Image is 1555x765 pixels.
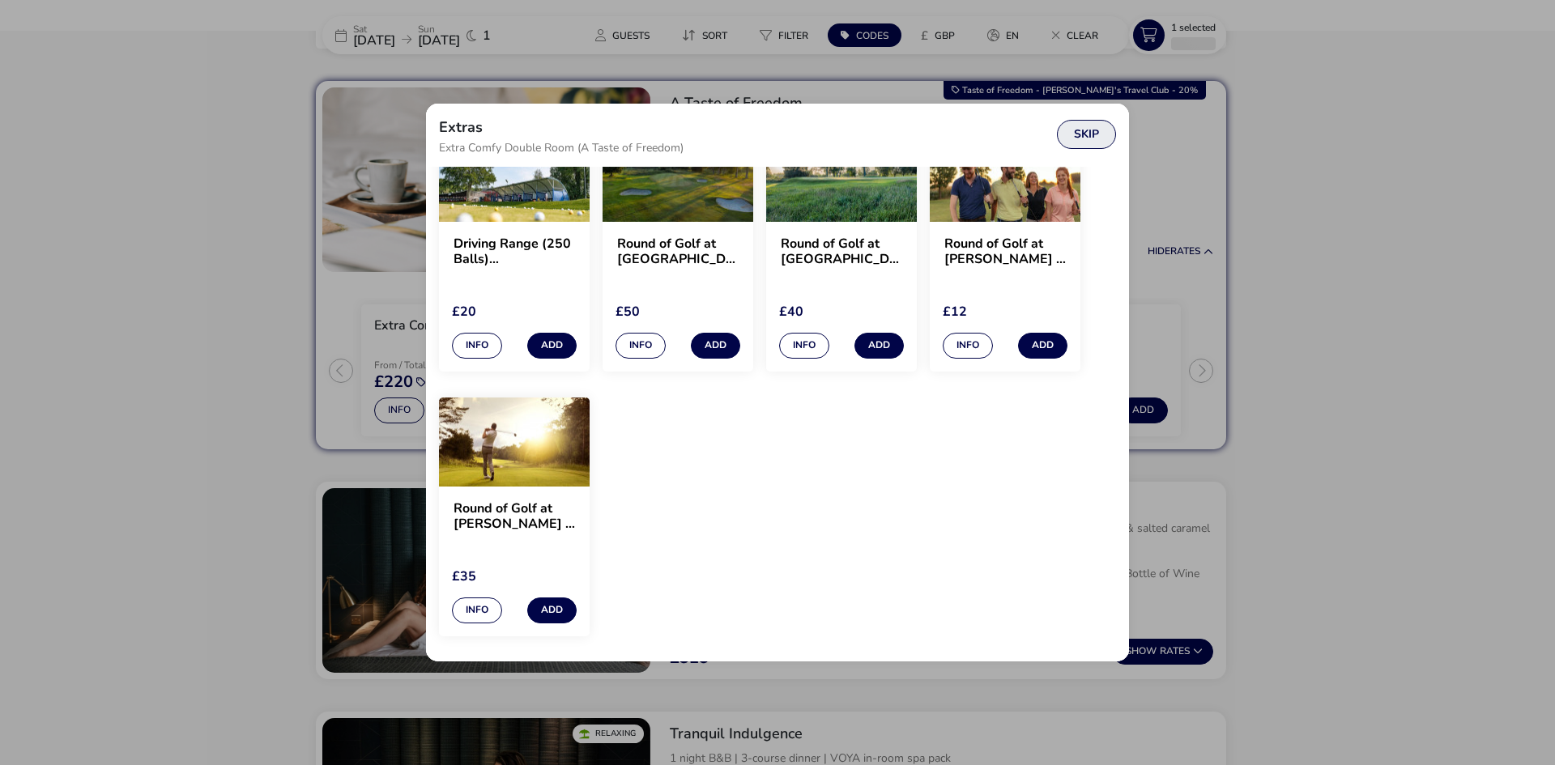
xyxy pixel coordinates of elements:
span: Extra Comfy Double Room (A Taste of Freedom) [439,142,684,154]
button: Add [854,333,904,359]
span: £40 [779,303,803,321]
span: £50 [616,303,640,321]
span: £35 [452,567,476,585]
span: £20 [452,303,476,321]
button: Skip [1057,120,1116,149]
button: Info [779,333,829,359]
h2: Extras [439,120,483,134]
button: Add [527,333,577,359]
h2: Round of Golf at [PERSON_NAME] – 18-Hole (Championship) [454,501,575,532]
h2: Round of Golf at [PERSON_NAME] – 18-Hole (Par 3) [944,236,1066,267]
button: Add [691,333,740,359]
button: Info [452,597,502,623]
button: Info [943,333,993,359]
button: Info [616,333,666,359]
button: Info [452,333,502,359]
div: extras selection modal [426,104,1129,662]
h2: Driving Range (250 Balls) [PERSON_NAME] [454,236,575,267]
button: Add [527,597,577,623]
h2: Round of Golf at [GEOGRAPHIC_DATA] GC – 18-Hole (Ava Course) [781,236,902,267]
h2: Round of Golf at [GEOGRAPHIC_DATA] GC – 18-Hole (Dufferin Course) [617,236,739,267]
span: £12 [943,303,967,321]
button: Add [1018,333,1067,359]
